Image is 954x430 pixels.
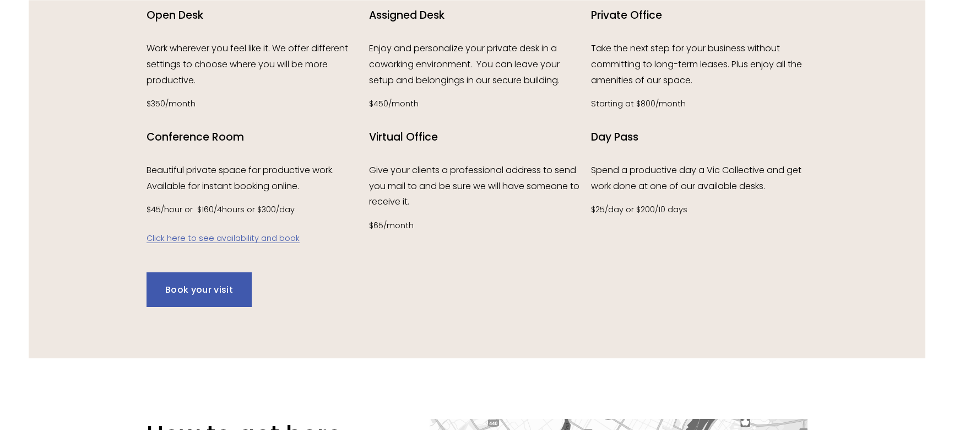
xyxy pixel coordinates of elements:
[147,8,363,23] h4: Open Desk
[591,97,807,111] p: Starting at $800/month
[369,8,586,23] h4: Assigned Desk
[369,97,586,111] p: $450/month
[369,163,586,210] p: Give your clients a professional address to send you mail to and be sure we will have someone to ...
[591,130,807,145] h4: Day Pass
[369,219,586,233] p: $65/month
[591,163,807,195] p: Spend a productive day a Vic Collective and get work done at one of our available desks.
[147,233,300,244] a: Click here to see availability and book
[591,203,807,217] p: $25/day or $200/10 days
[147,41,363,88] p: Work wherever you feel like it. We offer different settings to choose where you will be more prod...
[591,41,807,88] p: Take the next step for your business without committing to long-term leases. Plus enjoy all the a...
[369,41,586,88] p: Enjoy and personalize your private desk in a coworking environment. You can leave your setup and ...
[147,130,363,145] h4: Conference Room
[147,163,363,195] p: Beautiful private space for productive work. Available for instant booking online.
[369,130,586,145] h4: Virtual Office
[147,97,363,111] p: $350/month
[591,8,807,23] h4: Private Office
[147,272,252,307] a: Book your visit
[147,203,363,246] p: $45/hour or $160/4hours or $300/day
